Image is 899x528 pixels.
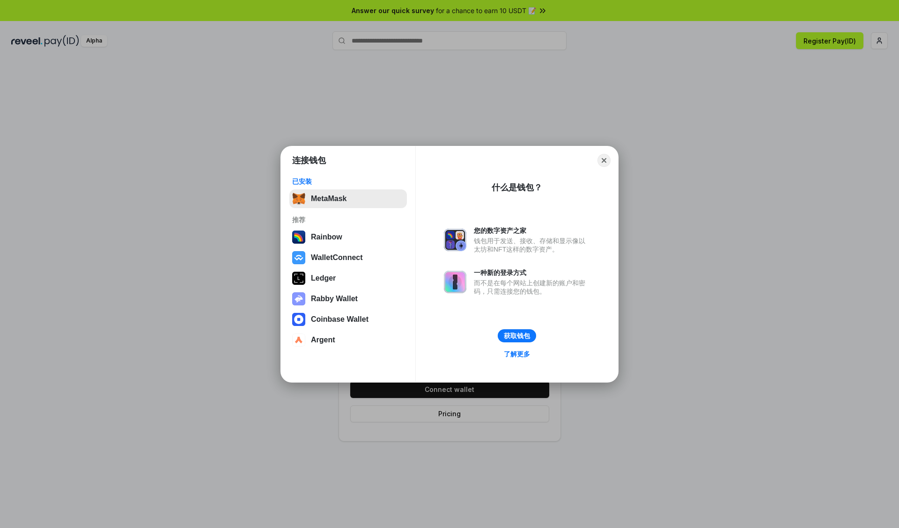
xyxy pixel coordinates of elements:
[292,251,305,264] img: svg+xml,%3Csvg%20width%3D%2228%22%20height%3D%2228%22%20viewBox%3D%220%200%2028%2028%22%20fill%3D...
[292,272,305,285] img: svg+xml,%3Csvg%20xmlns%3D%22http%3A%2F%2Fwww.w3.org%2F2000%2Fsvg%22%20width%3D%2228%22%20height%3...
[292,216,404,224] div: 推荐
[289,310,407,329] button: Coinbase Wallet
[597,154,611,167] button: Close
[311,274,336,282] div: Ledger
[504,332,530,340] div: 获取钱包
[504,350,530,358] div: 了解更多
[311,295,358,303] div: Rabby Wallet
[289,189,407,208] button: MetaMask
[311,253,363,262] div: WalletConnect
[444,271,466,293] img: svg+xml,%3Csvg%20xmlns%3D%22http%3A%2F%2Fwww.w3.org%2F2000%2Fsvg%22%20fill%3D%22none%22%20viewBox...
[311,336,335,344] div: Argent
[492,182,542,193] div: 什么是钱包？
[289,331,407,349] button: Argent
[474,279,590,296] div: 而不是在每个网站上创建新的账户和密码，只需连接您的钱包。
[498,329,536,342] button: 获取钱包
[292,177,404,186] div: 已安装
[474,226,590,235] div: 您的数字资产之家
[289,289,407,308] button: Rabby Wallet
[498,348,536,360] a: 了解更多
[444,229,466,251] img: svg+xml,%3Csvg%20xmlns%3D%22http%3A%2F%2Fwww.w3.org%2F2000%2Fsvg%22%20fill%3D%22none%22%20viewBox...
[289,228,407,246] button: Rainbow
[311,195,346,203] div: MetaMask
[289,269,407,288] button: Ledger
[292,231,305,244] img: svg+xml,%3Csvg%20width%3D%22120%22%20height%3D%22120%22%20viewBox%3D%220%200%20120%20120%22%20fil...
[292,333,305,347] img: svg+xml,%3Csvg%20width%3D%2228%22%20height%3D%2228%22%20viewBox%3D%220%200%2028%2028%22%20fill%3D...
[474,237,590,253] div: 钱包用于发送、接收、存储和显示像以太坊和NFT这样的数字资产。
[311,233,342,241] div: Rainbow
[289,248,407,267] button: WalletConnect
[292,155,326,166] h1: 连接钱包
[292,292,305,305] img: svg+xml,%3Csvg%20xmlns%3D%22http%3A%2F%2Fwww.w3.org%2F2000%2Fsvg%22%20fill%3D%22none%22%20viewBox...
[292,192,305,205] img: svg+xml,%3Csvg%20fill%3D%22none%22%20height%3D%2233%22%20viewBox%3D%220%200%2035%2033%22%20width%...
[474,268,590,277] div: 一种新的登录方式
[292,313,305,326] img: svg+xml,%3Csvg%20width%3D%2228%22%20height%3D%2228%22%20viewBox%3D%220%200%2028%2028%22%20fill%3D...
[311,315,368,324] div: Coinbase Wallet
